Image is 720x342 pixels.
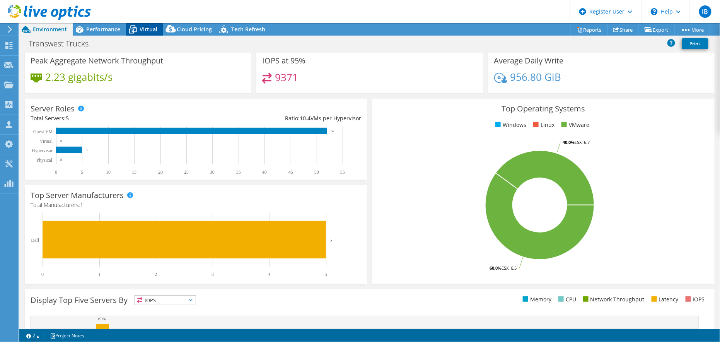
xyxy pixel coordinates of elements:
text: 52 [331,129,334,133]
svg: \n [651,8,658,15]
text: 0 [55,169,57,175]
h3: IOPS at 95% [262,56,305,65]
a: Reports [571,24,608,36]
span: Performance [86,26,120,33]
text: 0 [41,272,44,277]
tspan: 60.0% [490,265,502,271]
span: IB [699,5,711,18]
h3: Top Server Manufacturers [31,191,124,200]
span: Environment [33,26,67,33]
a: Project Notes [44,331,90,340]
h4: 9371 [275,73,298,82]
a: Print [682,38,708,49]
li: VMware [560,121,590,129]
text: 3 [212,272,214,277]
text: 63% [98,316,106,321]
span: Tech Refresh [231,26,265,33]
text: Hypervisor [32,148,53,153]
a: More [674,24,710,36]
li: Network Throughput [581,295,645,304]
text: Guest VM [33,129,53,134]
text: 20 [158,169,163,175]
li: IOPS [684,295,705,304]
text: 0 [60,139,62,143]
text: 45 [288,169,293,175]
span: Virtual [140,26,157,33]
text: 4 [268,272,270,277]
div: Total Servers: [31,114,196,123]
span: 1 [80,201,83,209]
text: 5 [86,148,88,152]
tspan: ESXi 6.7 [575,139,590,145]
text: 1 [98,272,101,277]
tspan: 40.0% [563,139,575,145]
text: 15 [132,169,136,175]
li: Windows [493,121,526,129]
text: 30 [210,169,215,175]
span: Cloud Pricing [177,26,212,33]
li: Latency [650,295,679,304]
text: 50 [314,169,319,175]
a: 2 [21,331,45,340]
div: Ratio: VMs per Hypervisor [196,114,361,123]
a: Share [607,24,639,36]
text: 10 [106,169,111,175]
text: Physical [36,157,52,163]
h3: Peak Aggregate Network Throughput [31,56,163,65]
h3: Top Operating Systems [378,104,709,113]
li: CPU [556,295,576,304]
text: 2 [155,272,157,277]
li: Memory [521,295,551,304]
h3: Average Daily Write [494,56,564,65]
h4: Total Manufacturers: [31,201,361,209]
text: Dell [31,238,39,243]
tspan: ESXi 6.5 [502,265,517,271]
text: 40 [262,169,267,175]
span: 5 [66,115,69,122]
span: 10.4 [300,115,311,122]
text: 0 [60,158,62,162]
text: 5 [325,272,327,277]
text: 25 [184,169,189,175]
h4: 2.23 gigabits/s [45,73,113,81]
text: 55 [340,169,345,175]
span: IOPS [135,296,196,305]
h1: Transwest Trucks [25,39,101,48]
text: 35 [236,169,241,175]
a: Export [639,24,675,36]
h4: 956.80 GiB [510,73,561,81]
text: 5 [81,169,83,175]
text: 5 [330,238,332,242]
li: Linux [531,121,555,129]
h3: Server Roles [31,104,75,113]
text: Virtual [40,139,53,144]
